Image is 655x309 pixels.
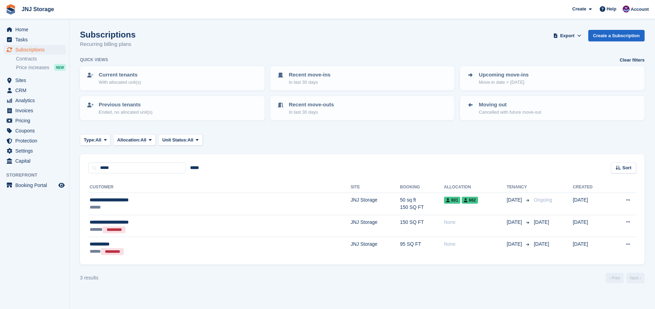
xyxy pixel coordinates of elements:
span: 662 [462,197,478,204]
span: Capital [15,156,57,166]
td: JNJ Storage [350,215,400,237]
p: Recent move-ins [289,71,331,79]
a: Current tenants With allocated unit(s) [81,67,264,90]
a: Preview store [57,181,66,189]
button: Unit Status: All [159,134,203,146]
button: Export [552,30,583,41]
span: Home [15,25,57,34]
p: Move-in date > [DATE] [479,79,528,86]
span: Subscriptions [15,45,57,55]
a: Recent move-ins In last 30 days [271,67,454,90]
a: menu [3,25,66,34]
td: 95 SQ FT [400,237,444,259]
div: 3 results [80,274,98,282]
a: Upcoming move-ins Move-in date > [DATE] [461,67,644,90]
td: [DATE] [573,193,609,215]
th: Tenancy [507,182,531,193]
button: Type: All [80,134,111,146]
a: Previous [606,273,624,283]
span: Type: [84,137,96,144]
h6: Quick views [80,57,108,63]
td: [DATE] [573,215,609,237]
a: menu [3,86,66,95]
p: Recent move-outs [289,101,334,109]
span: Sort [622,164,631,171]
span: [DATE] [507,241,523,248]
p: Upcoming move-ins [479,71,528,79]
span: [DATE] [534,219,549,225]
a: menu [3,75,66,85]
span: Pricing [15,116,57,125]
a: Contracts [16,56,66,62]
p: Previous tenants [99,101,153,109]
p: Moving out [479,101,541,109]
span: Protection [15,136,57,146]
p: Recurring billing plans [80,40,136,48]
a: menu [3,136,66,146]
p: Ended, no allocated unit(s) [99,109,153,116]
a: menu [3,156,66,166]
div: None [444,241,507,248]
span: Sites [15,75,57,85]
span: All [96,137,102,144]
span: Help [607,6,616,13]
span: Storefront [6,172,69,179]
span: Booking Portal [15,180,57,190]
span: All [188,137,194,144]
a: menu [3,96,66,105]
span: [DATE] [507,219,523,226]
a: menu [3,35,66,44]
button: Allocation: All [113,134,156,146]
a: menu [3,45,66,55]
nav: Page [604,273,646,283]
th: Customer [88,182,350,193]
td: [DATE] [573,237,609,259]
a: JNJ Storage [19,3,57,15]
span: Settings [15,146,57,156]
span: Price increases [16,64,49,71]
a: menu [3,126,66,136]
p: Cancelled with future move-out [479,109,541,116]
a: Create a Subscription [588,30,645,41]
img: Jonathan Scrase [623,6,630,13]
span: All [140,137,146,144]
span: Account [631,6,649,13]
p: Current tenants [99,71,141,79]
span: Unit Status: [162,137,188,144]
img: stora-icon-8386f47178a22dfd0bd8f6a31ec36ba5ce8667c1dd55bd0f319d3a0aa187defe.svg [6,4,16,15]
h1: Subscriptions [80,30,136,39]
p: In last 30 days [289,79,331,86]
p: With allocated unit(s) [99,79,141,86]
td: JNJ Storage [350,237,400,259]
a: menu [3,180,66,190]
span: Export [560,32,574,39]
span: CRM [15,86,57,95]
a: Moving out Cancelled with future move-out [461,97,644,120]
span: Ongoing [534,197,552,203]
span: Coupons [15,126,57,136]
span: Analytics [15,96,57,105]
a: menu [3,146,66,156]
th: Site [350,182,400,193]
span: Invoices [15,106,57,115]
p: In last 30 days [289,109,334,116]
td: 150 SQ FT [400,215,444,237]
a: menu [3,116,66,125]
span: Create [572,6,586,13]
td: JNJ Storage [350,193,400,215]
div: None [444,219,507,226]
a: menu [3,106,66,115]
span: 601 [444,197,460,204]
span: [DATE] [507,196,523,204]
a: Price increases NEW [16,64,66,71]
span: [DATE] [534,241,549,247]
th: Created [573,182,609,193]
a: Next [626,273,645,283]
th: Allocation [444,182,507,193]
a: Recent move-outs In last 30 days [271,97,454,120]
span: Allocation: [117,137,140,144]
div: NEW [54,64,66,71]
td: 50 sq ft 150 SQ FT [400,193,444,215]
a: Previous tenants Ended, no allocated unit(s) [81,97,264,120]
th: Booking [400,182,444,193]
